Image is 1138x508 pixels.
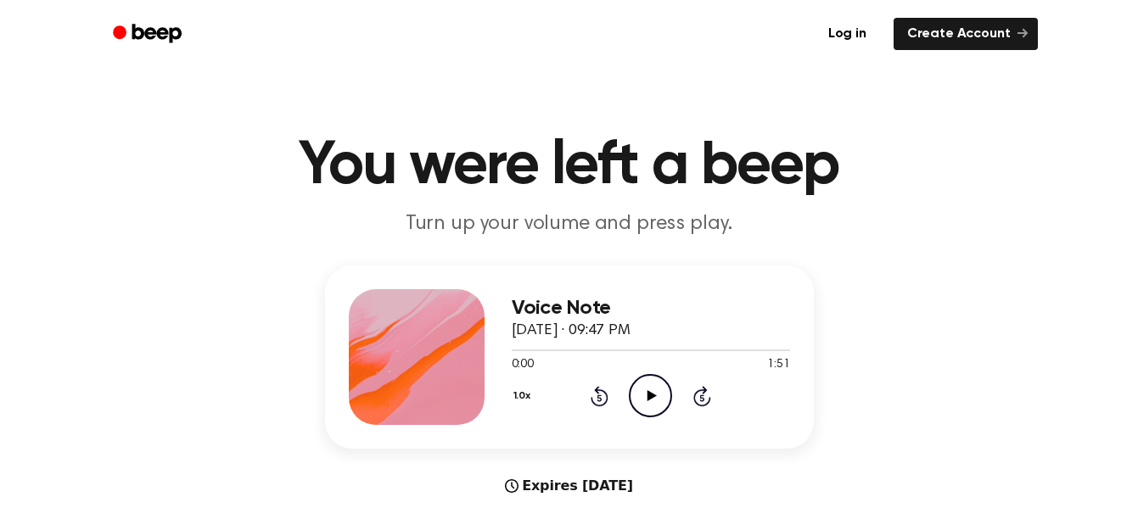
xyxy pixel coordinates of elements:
[244,210,895,238] p: Turn up your volume and press play.
[505,476,633,496] div: Expires [DATE]
[811,14,883,53] a: Log in
[512,297,790,320] h3: Voice Note
[512,382,537,410] button: 1.0x
[767,356,789,374] span: 1:51
[512,356,534,374] span: 0:00
[101,18,197,51] a: Beep
[135,136,1004,197] h1: You were left a beep
[894,18,1038,50] a: Create Account
[512,323,631,338] span: [DATE] · 09:47 PM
